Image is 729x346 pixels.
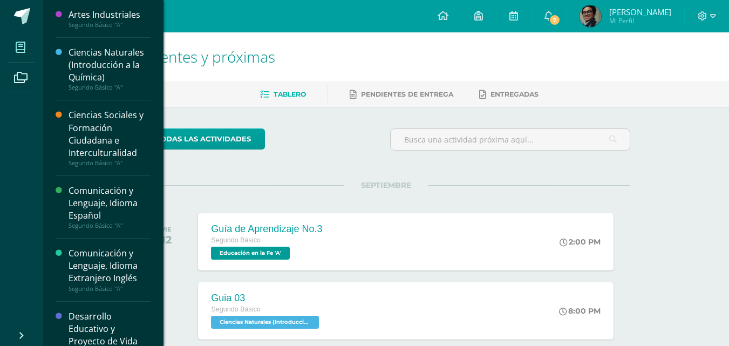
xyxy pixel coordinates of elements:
input: Busca una actividad próxima aquí... [391,129,630,150]
span: Actividades recientes y próximas [56,46,275,67]
span: Mi Perfil [609,16,671,25]
div: Segundo Básico "A" [69,21,151,29]
a: Ciencias Sociales y Formación Ciudadana e InterculturalidadSegundo Básico "A" [69,109,151,166]
a: Artes IndustrialesSegundo Básico "A" [69,9,151,29]
div: 8:00 PM [559,306,601,316]
div: 2:00 PM [560,237,601,247]
div: 12 [161,233,172,246]
span: Ciencias Naturales (Introducción a la Química) 'A' [211,316,319,329]
div: VIE [161,226,172,233]
span: Pendientes de entrega [361,90,453,98]
div: Guia 03 [211,293,322,304]
div: Guía de Aprendizaje No.3 [211,223,322,235]
div: Artes Industriales [69,9,151,21]
div: Segundo Básico "A" [69,222,151,229]
div: Ciencias Sociales y Formación Ciudadana e Interculturalidad [69,109,151,159]
div: Segundo Básico "A" [69,285,151,293]
a: Entregadas [479,86,539,103]
div: Comunicación y Lenguaje, Idioma Extranjero Inglés [69,247,151,284]
div: Ciencias Naturales (Introducción a la Química) [69,46,151,84]
span: SEPTIEMBRE [344,180,428,190]
span: Segundo Básico [211,236,261,244]
div: Comunicación y Lenguaje, Idioma Español [69,185,151,222]
a: Pendientes de entrega [350,86,453,103]
span: Entregadas [490,90,539,98]
div: Segundo Básico "A" [69,84,151,91]
span: Segundo Básico [211,306,261,313]
a: Tablero [260,86,306,103]
span: 7 [549,14,561,26]
a: Ciencias Naturales (Introducción a la Química)Segundo Básico "A" [69,46,151,91]
div: Segundo Básico "A" [69,159,151,167]
a: todas las Actividades [142,128,265,150]
img: 280c682c03fe5cbba66d5d104d334fc3.png [580,5,601,27]
a: Comunicación y Lenguaje, Idioma EspañolSegundo Básico "A" [69,185,151,229]
a: Comunicación y Lenguaje, Idioma Extranjero InglésSegundo Básico "A" [69,247,151,292]
span: Educación en la Fe 'A' [211,247,290,260]
span: Tablero [274,90,306,98]
span: [PERSON_NAME] [609,6,671,17]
